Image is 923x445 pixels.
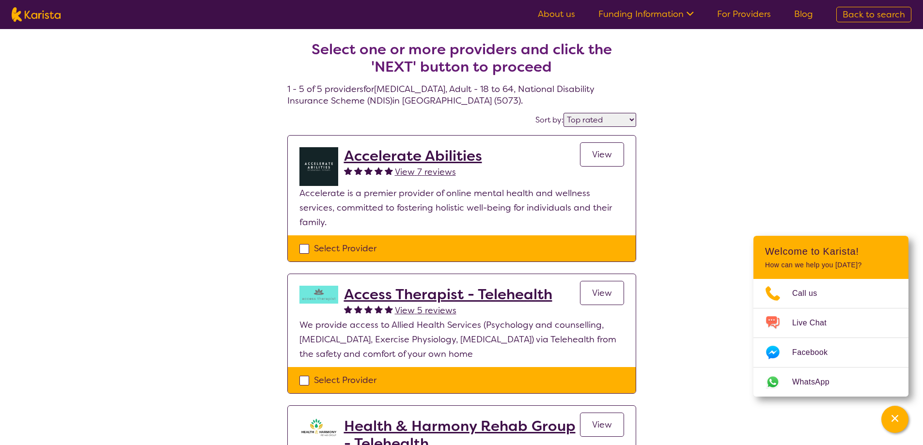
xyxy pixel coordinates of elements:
p: How can we help you [DATE]? [765,261,897,269]
img: fullstar [364,167,373,175]
h2: Welcome to Karista! [765,246,897,257]
span: View [592,419,612,430]
a: View [580,142,624,167]
a: Blog [794,8,813,20]
img: fullstar [354,167,362,175]
a: Back to search [836,7,911,22]
img: fullstar [364,305,373,313]
span: Call us [792,286,829,301]
img: fullstar [375,167,383,175]
span: View 5 reviews [395,305,456,316]
a: Web link opens in a new tab. [753,368,908,397]
img: fullstar [385,305,393,313]
ul: Choose channel [753,279,908,397]
img: fullstar [354,305,362,313]
img: Karista logo [12,7,61,22]
p: We provide access to Allied Health Services (Psychology and counselling, [MEDICAL_DATA], Exercise... [299,318,624,361]
img: fullstar [344,305,352,313]
p: Accelerate is a premier provider of online mental health and wellness services, committed to fost... [299,186,624,230]
a: Funding Information [598,8,694,20]
label: Sort by: [535,115,563,125]
div: Channel Menu [753,236,908,397]
a: About us [538,8,575,20]
img: ztak9tblhgtrn1fit8ap.png [299,417,338,437]
img: hzy3j6chfzohyvwdpojv.png [299,286,338,304]
span: Live Chat [792,316,838,330]
a: View [580,413,624,437]
img: fullstar [375,305,383,313]
img: fullstar [344,167,352,175]
a: View 5 reviews [395,303,456,318]
a: View 7 reviews [395,165,456,179]
span: View [592,287,612,299]
span: WhatsApp [792,375,841,389]
a: View [580,281,624,305]
span: View 7 reviews [395,166,456,178]
h2: Select one or more providers and click the 'NEXT' button to proceed [299,41,625,76]
a: Access Therapist - Telehealth [344,286,552,303]
button: Channel Menu [881,406,908,433]
img: jghcaj7vt73gx4b4ckgd.png [299,147,338,186]
span: Facebook [792,345,839,360]
img: fullstar [385,167,393,175]
a: For Providers [717,8,771,20]
a: Accelerate Abilities [344,147,482,165]
span: Back to search [843,9,905,20]
span: View [592,149,612,160]
h4: 1 - 5 of 5 providers for [MEDICAL_DATA] , Adult - 18 to 64 , National Disability Insurance Scheme... [287,17,636,107]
